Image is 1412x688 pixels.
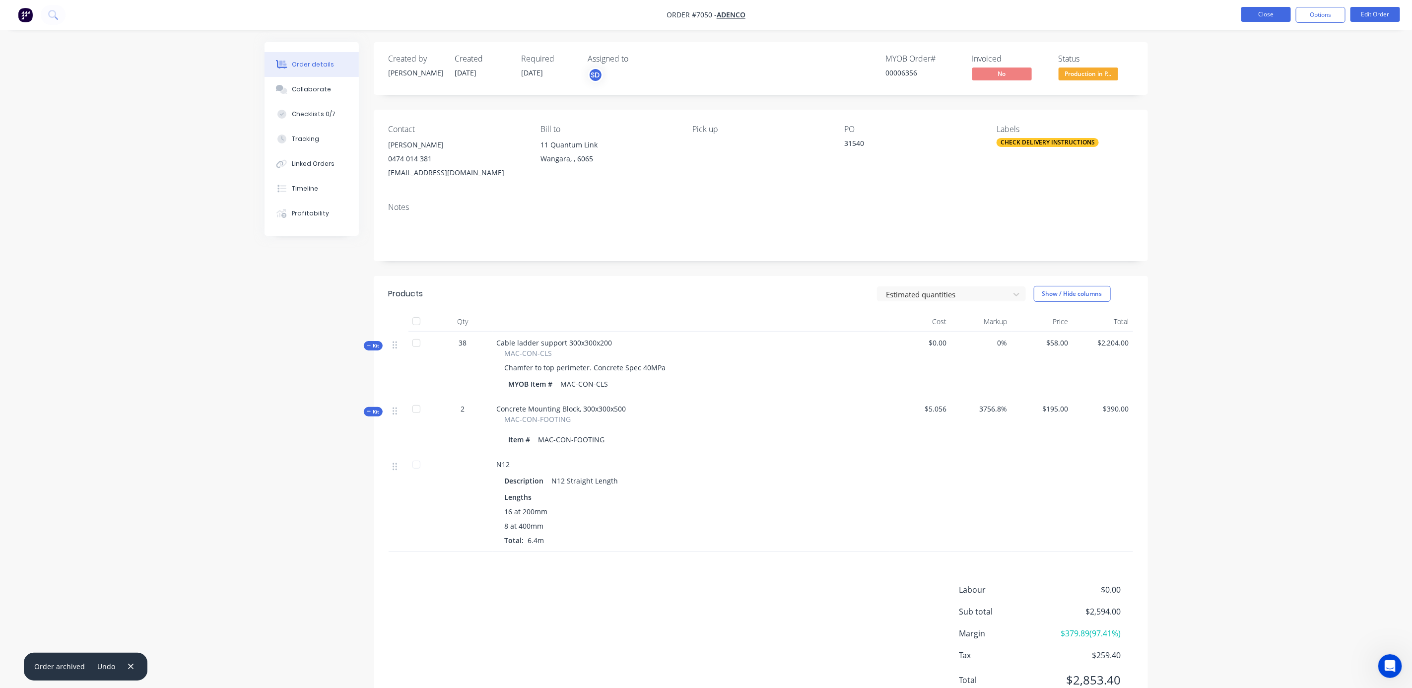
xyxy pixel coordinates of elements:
[20,271,134,281] div: You rated the conversation
[8,4,191,124] div: To avoid duplicating the invoice, you'll need to disable the integration setting. Go toSettings>I...
[505,414,571,424] span: MAC-CON-FOOTING
[16,131,76,140] div: Was that helpful?
[540,138,676,170] div: 11 Quantum LinkWangara, , 6065
[959,674,1048,686] span: Total
[588,54,687,64] div: Assigned to
[540,152,676,166] div: Wangara, , 6065
[16,232,155,251] div: Help Factory understand how they’re doing:
[1047,606,1121,618] span: $2,594.00
[8,125,84,146] div: Was that helpful?
[1015,404,1069,414] span: $195.00
[124,154,191,176] div: Yes, thank you
[62,45,110,53] b: Integrations
[31,325,39,333] button: Emoji picker
[667,10,717,20] span: Order #7050 -
[47,325,55,333] button: Gif picker
[63,89,91,97] b: Invoice
[959,627,1048,639] span: Margin
[1059,68,1118,82] button: Production in P...
[265,77,359,102] button: Collaborate
[16,190,155,219] div: You're very welcome! Happy to help. Is there anything else you need assistance with [DATE]?
[959,649,1048,661] span: Tax
[292,60,334,69] div: Order details
[1072,312,1133,332] div: Total
[389,125,525,134] div: Contact
[265,102,359,127] button: Checklists 0/7
[48,5,77,12] h1: Factory
[505,536,524,545] span: Total:
[292,184,318,193] div: Timeline
[26,89,57,97] b: Options
[292,85,331,94] div: Collaborate
[505,474,548,488] div: Description
[954,404,1008,414] span: 3756.8%
[886,54,960,64] div: MYOB Order #
[509,377,557,391] div: MYOB Item #
[497,338,612,347] span: Cable ladder support 300x300x200
[121,272,130,280] span: bad
[389,138,525,180] div: [PERSON_NAME]0474 014 381[EMAIL_ADDRESS][DOMAIN_NAME]
[1296,7,1345,23] button: Options
[1350,7,1400,22] button: Edit Order
[845,138,969,152] div: 31540
[1059,68,1118,80] span: Production in P...
[265,127,359,151] button: Tracking
[8,125,191,154] div: Factory says…
[505,506,548,517] span: 16 at 200mm
[170,321,186,337] button: Send a message…
[1047,584,1121,596] span: $0.00
[63,325,71,333] button: Start recording
[93,66,101,73] a: Source reference 13415872:
[524,536,548,545] span: 6.4m
[972,54,1047,64] div: Invoiced
[950,312,1011,332] div: Markup
[292,209,329,218] div: Profitability
[557,377,612,391] div: MAC-CON-CLS
[132,160,183,170] div: Yes, thank you
[155,4,174,23] button: Home
[15,325,23,333] button: Upload attachment
[522,54,576,64] div: Required
[1378,654,1402,678] iframe: Intercom live chat
[1076,404,1129,414] span: $390.00
[1015,338,1069,348] span: $58.00
[535,432,609,447] div: MAC-CON-FOOTING
[717,10,745,20] span: Adenco
[1034,286,1111,302] button: Show / Hide columns
[1241,7,1291,22] button: Close
[954,338,1008,348] span: 0%
[8,4,191,125] div: Factory says…
[265,201,359,226] button: Profitability
[18,7,33,22] img: Factory
[997,138,1099,147] div: CHECK DELIVERY INSTRUCTIONS
[292,135,319,143] div: Tracking
[8,226,191,258] div: Factory says…
[459,338,467,348] span: 38
[1047,627,1121,639] span: $379.89 ( 97.41 %)
[8,184,163,225] div: You're very welcome! Happy to help. Is there anything else you need assistance with [DATE]?
[34,661,85,672] div: Order archived
[1076,338,1129,348] span: $2,204.00
[455,68,477,77] span: [DATE]
[23,45,56,53] b: Settings
[894,404,947,414] span: $5.056
[959,606,1048,618] span: Sub total
[265,52,359,77] button: Order details
[389,203,1133,212] div: Notes
[16,79,183,118] div: Then create the invoice in Factory normally via > . This will update the order's invoice status t...
[92,660,121,673] button: Undo
[389,68,443,78] div: [PERSON_NAME]
[389,166,525,180] div: [EMAIL_ADDRESS][DOMAIN_NAME]
[959,584,1048,596] span: Labour
[588,68,603,82] button: SD
[8,226,163,257] div: Help Factory understand how they’re doing:
[522,68,543,77] span: [DATE]
[292,110,336,119] div: Checklists 0/7
[265,176,359,201] button: Timeline
[367,408,380,415] span: Kit
[8,258,191,343] div: Factory says…
[389,138,525,152] div: [PERSON_NAME]
[367,342,380,349] span: Kit
[894,338,947,348] span: $0.00
[890,312,951,332] div: Cost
